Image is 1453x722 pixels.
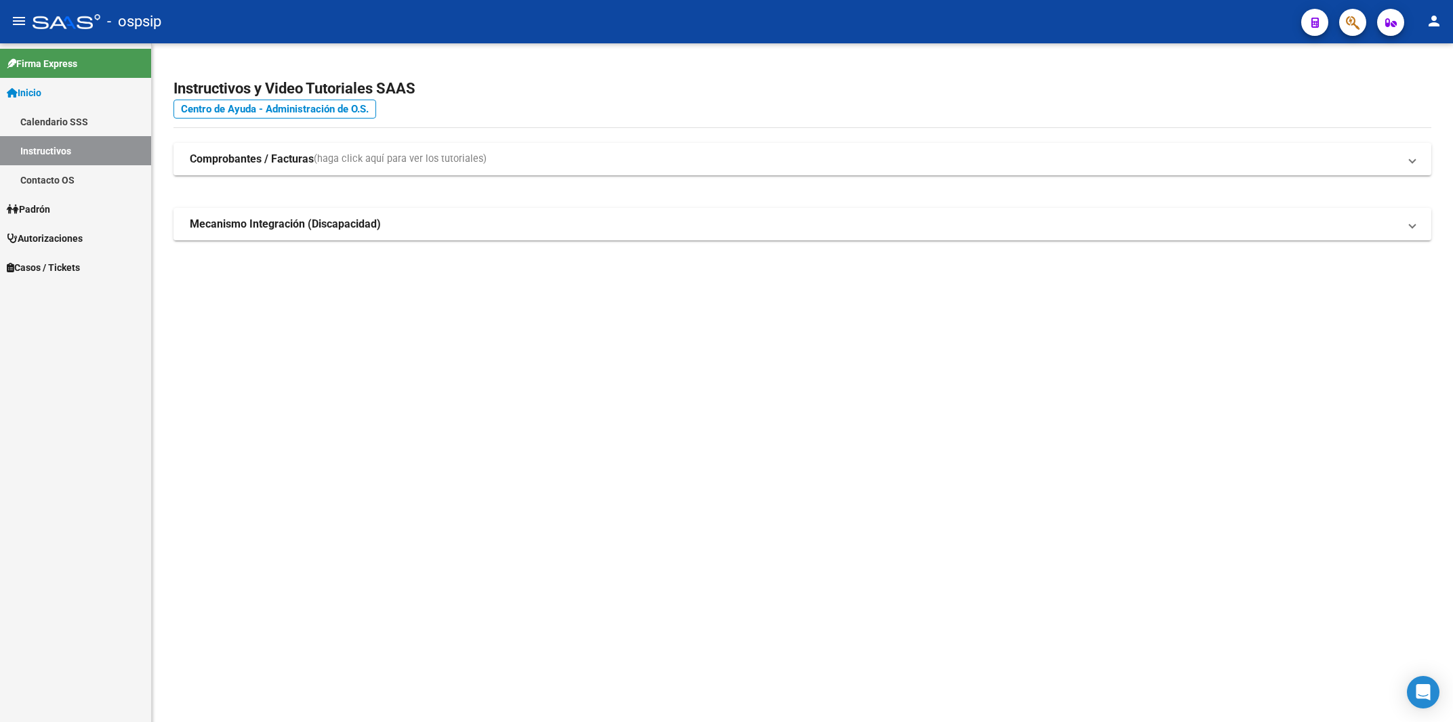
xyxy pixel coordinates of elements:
span: - ospsip [107,7,161,37]
h2: Instructivos y Video Tutoriales SAAS [173,76,1431,102]
mat-expansion-panel-header: Comprobantes / Facturas(haga click aquí para ver los tutoriales) [173,143,1431,175]
strong: Comprobantes / Facturas [190,152,314,167]
span: Firma Express [7,56,77,71]
span: Casos / Tickets [7,260,80,275]
span: (haga click aquí para ver los tutoriales) [314,152,487,167]
span: Autorizaciones [7,231,83,246]
span: Padrón [7,202,50,217]
a: Centro de Ayuda - Administración de O.S. [173,100,376,119]
mat-expansion-panel-header: Mecanismo Integración (Discapacidad) [173,208,1431,240]
mat-icon: menu [11,13,27,29]
mat-icon: person [1426,13,1442,29]
strong: Mecanismo Integración (Discapacidad) [190,217,381,232]
div: Open Intercom Messenger [1407,676,1439,708]
span: Inicio [7,85,41,100]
